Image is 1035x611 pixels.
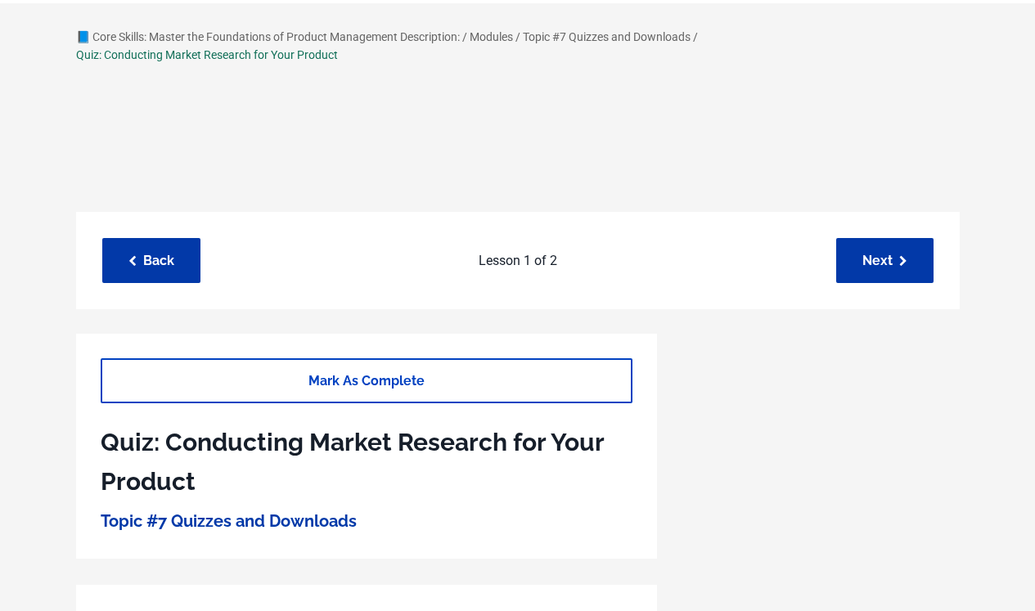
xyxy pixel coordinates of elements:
[209,250,828,272] p: Lesson 1 of 2
[836,238,934,283] a: Next
[102,238,200,283] a: Back
[462,28,467,46] div: /
[515,28,520,46] div: /
[101,423,632,501] h1: Quiz: Conducting Market Research for Your Product
[76,46,338,64] div: Quiz: Conducting Market Research for Your Product
[101,358,632,403] a: Mark As Complete
[470,30,513,43] a: Modules
[101,511,357,531] a: Topic #7 Quizzes and Downloads
[693,28,698,46] div: /
[523,30,691,43] a: Topic #7 Quizzes and Downloads
[76,30,460,43] a: 📘 Core Skills: Master the Foundations of Product Management Description:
